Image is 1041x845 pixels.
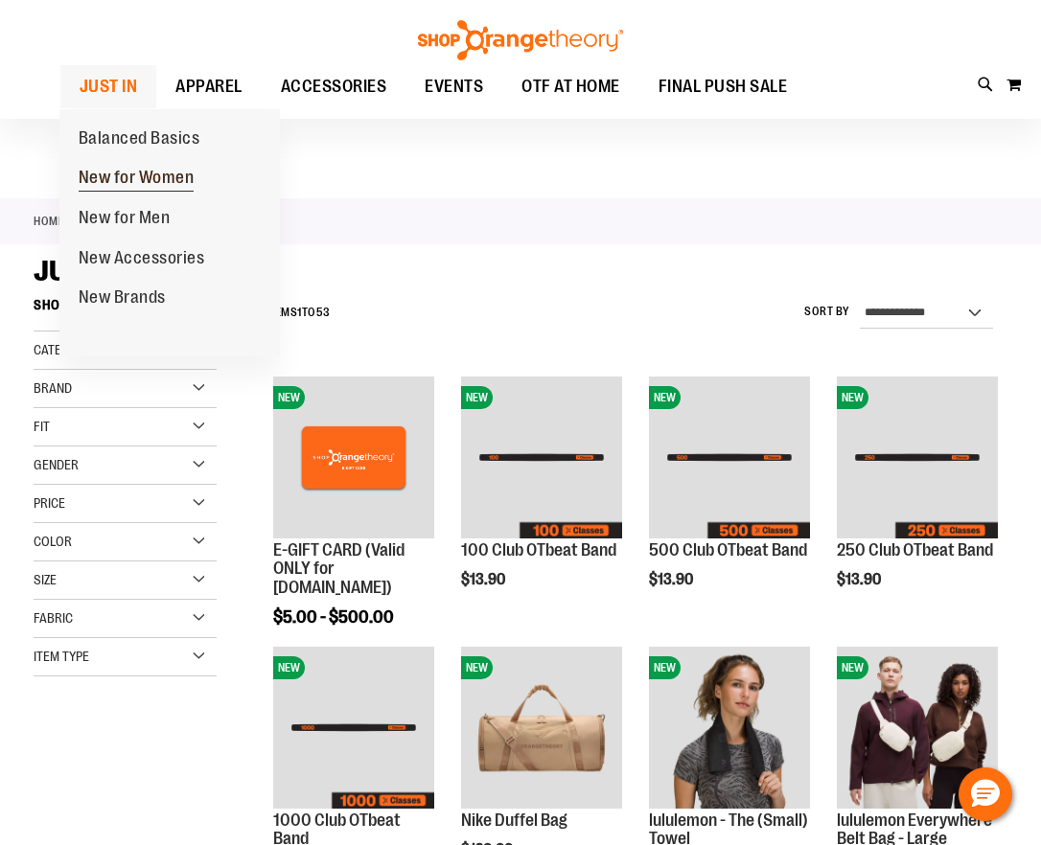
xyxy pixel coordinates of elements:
[273,540,405,598] a: E-GIFT CARD (Valid ONLY for [DOMAIN_NAME])
[649,656,681,679] span: NEW
[804,304,850,320] label: Sort By
[502,65,639,109] a: OTF AT HOME
[34,649,89,664] span: Item Type
[837,377,998,540] a: Image of 250 Club OTbeat BandNEW
[297,306,302,319] span: 1
[461,647,622,808] img: Nike Duffel Bag
[461,386,493,409] span: NEW
[59,239,224,279] a: New Accessories
[34,534,72,549] span: Color
[273,386,305,409] span: NEW
[266,298,331,328] h2: Items to
[34,457,79,472] span: Gender
[34,255,127,287] span: JUST IN
[837,571,884,588] span: $13.90
[262,65,406,109] a: ACCESSORIES
[649,386,681,409] span: NEW
[837,656,868,679] span: NEW
[639,367,820,628] div: product
[461,571,508,588] span: $13.90
[59,119,220,159] a: Balanced Basics
[80,65,138,108] span: JUST IN
[79,287,166,311] span: New Brands
[34,610,73,626] span: Fabric
[405,65,502,109] a: EVENTS
[34,572,57,587] span: Size
[34,495,65,511] span: Price
[34,380,72,396] span: Brand
[451,367,632,628] div: product
[649,647,810,811] a: lululemon - The (Small) TowelNEW
[273,377,434,537] img: E-GIFT CARD (Valid ONLY for ShopOrangetheory.com)
[273,647,434,808] img: Image of 1000 Club OTbeat Band
[461,377,622,540] a: Image of 100 Club OTbeat BandNEW
[59,198,190,239] a: New for Men
[156,65,262,109] a: APPAREL
[827,367,1007,628] div: product
[959,767,1012,821] button: Hello, have a question? Let’s chat.
[837,647,998,808] img: lululemon Everywhere Belt Bag - Large
[34,288,217,331] strong: Shopping Options
[461,647,622,811] a: Nike Duffel BagNEW
[273,377,434,540] a: E-GIFT CARD (Valid ONLY for ShopOrangetheory.com)NEW
[79,168,195,192] span: New for Women
[264,367,444,675] div: product
[59,158,214,198] a: New for Women
[461,540,616,560] a: 100 Club OTbeat Band
[60,65,157,108] a: JUST IN
[649,377,810,537] img: Image of 500 Club OTbeat Band
[461,811,567,830] a: Nike Duffel Bag
[59,278,185,318] a: New Brands
[461,656,493,679] span: NEW
[59,109,280,357] ul: JUST IN
[837,386,868,409] span: NEW
[837,647,998,811] a: lululemon Everywhere Belt Bag - LargeNEW
[649,377,810,540] a: Image of 500 Club OTbeat BandNEW
[281,65,387,108] span: ACCESSORIES
[79,208,171,232] span: New for Men
[649,647,810,808] img: lululemon - The (Small) Towel
[639,65,807,109] a: FINAL PUSH SALE
[273,607,394,627] span: $5.00 - $500.00
[425,65,483,108] span: EVENTS
[521,65,620,108] span: OTF AT HOME
[837,377,998,537] img: Image of 250 Club OTbeat Band
[649,571,696,588] span: $13.90
[273,647,434,811] a: Image of 1000 Club OTbeat BandNEW
[175,65,243,108] span: APPAREL
[649,540,807,560] a: 500 Club OTbeat Band
[837,540,993,560] a: 250 Club OTbeat Band
[34,213,64,230] a: Home
[79,128,200,152] span: Balanced Basics
[34,419,50,434] span: Fit
[415,20,626,60] img: Shop Orangetheory
[79,248,205,272] span: New Accessories
[316,306,331,319] span: 53
[34,342,93,357] span: Category
[273,656,305,679] span: NEW
[659,65,788,108] span: FINAL PUSH SALE
[461,377,622,537] img: Image of 100 Club OTbeat Band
